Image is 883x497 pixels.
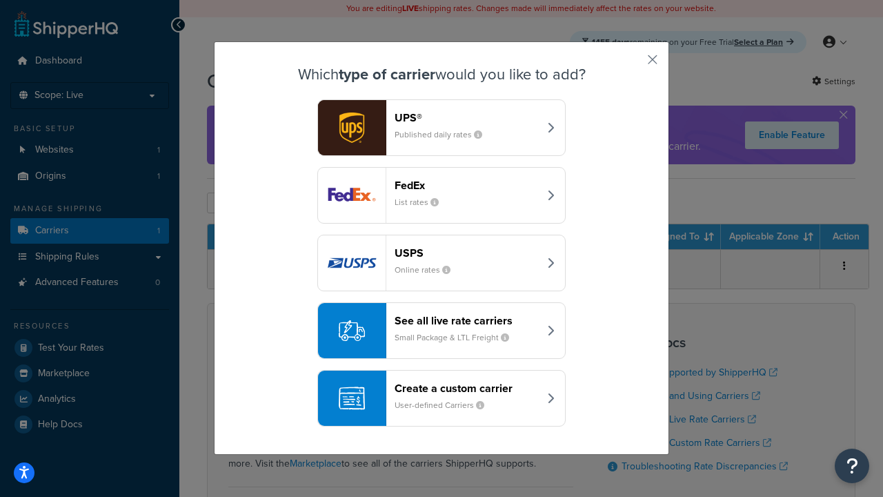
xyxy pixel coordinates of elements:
button: fedEx logoFedExList rates [317,167,566,224]
img: icon-carrier-custom-c93b8a24.svg [339,385,365,411]
strong: type of carrier [339,63,435,86]
header: USPS [395,246,539,260]
h3: Which would you like to add? [249,66,634,83]
small: Small Package & LTL Freight [395,331,520,344]
img: fedEx logo [318,168,386,223]
header: Create a custom carrier [395,382,539,395]
button: Create a custom carrierUser-defined Carriers [317,370,566,427]
header: FedEx [395,179,539,192]
img: icon-carrier-liverate-becf4550.svg [339,318,365,344]
button: ups logoUPS®Published daily rates [317,99,566,156]
button: usps logoUSPSOnline rates [317,235,566,291]
small: List rates [395,196,450,208]
img: usps logo [318,235,386,291]
small: User-defined Carriers [395,399,495,411]
header: See all live rate carriers [395,314,539,327]
small: Online rates [395,264,462,276]
small: Published daily rates [395,128,493,141]
button: See all live rate carriersSmall Package & LTL Freight [317,302,566,359]
img: ups logo [318,100,386,155]
header: UPS® [395,111,539,124]
button: Open Resource Center [835,449,869,483]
